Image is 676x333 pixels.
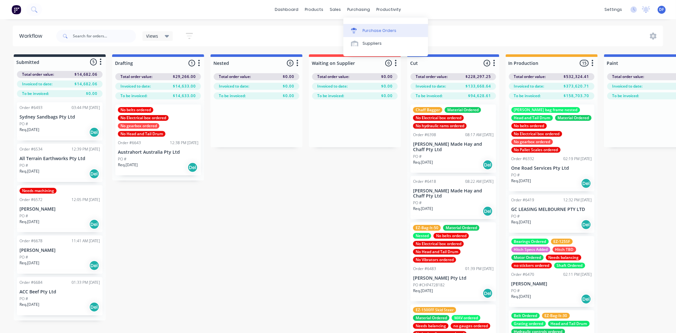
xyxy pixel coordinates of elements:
p: Austrahort Australia Pty Ltd [118,150,198,155]
p: [PERSON_NAME] [511,281,592,287]
span: Views [146,33,158,39]
p: PO # [19,296,28,302]
div: EZ-Bag-It-50 [413,225,441,231]
div: 12:05 PM [DATE] [72,197,100,203]
span: $158,703.70 [564,93,589,99]
div: No belts ordered [118,107,153,113]
div: Nested [413,233,431,239]
span: $94,628.61 [468,93,491,99]
div: Del [89,260,99,271]
span: Total order value: [416,74,448,80]
span: Total order value: [317,74,349,80]
p: PO # [413,154,422,159]
div: products [302,5,327,14]
span: $14,633.00 [173,83,196,89]
div: Del [89,219,99,229]
div: 02:11 PM [DATE] [564,272,592,277]
span: $0.00 [283,74,294,80]
div: Order #6678 [19,238,42,244]
span: $0.00 [381,74,393,80]
div: Del [89,127,99,137]
div: [PERSON_NAME] bag frame nestedHead and Tail DrumMaterial OrderedNo belts orderedNo Electrical box... [509,105,595,191]
div: Order #6418 [413,179,436,184]
span: $532,324.41 [564,74,589,80]
p: GC LEASING MELBOURNE PTY LTD [511,207,592,212]
span: Invoiced to date: [416,83,446,89]
span: To be invoiced: [416,93,442,99]
div: Purchase Orders [363,28,396,34]
div: Order #668401:33 PM [DATE]ACC Beef Pty LtdPO #Req.[DATE]Del [17,277,103,315]
div: 03:44 PM [DATE] [72,105,100,111]
span: $133,668.64 [465,83,491,89]
p: Req. [DATE] [19,219,39,225]
div: 01:39 PM [DATE] [465,266,494,272]
span: $0.00 [86,91,97,97]
span: To be invoiced: [514,93,541,99]
div: No gearbox ordered [118,123,159,129]
div: 12:38 PM [DATE] [170,140,198,146]
div: Order #641808:22 AM [DATE][PERSON_NAME] Made Hay and Chaff Pty LtdPO #Req.[DATE]Del [411,176,496,220]
div: Order #6470 [511,272,534,277]
span: $373,620.71 [564,83,589,89]
p: ACC Beef Pty Ltd [19,289,100,295]
p: PO # [19,121,28,127]
span: To be invoiced: [22,91,49,97]
div: Del [581,220,591,230]
span: DF [659,7,664,12]
p: One Road Services Pty Ltd [511,166,592,171]
span: To be invoiced: [219,93,246,99]
p: [PERSON_NAME] Pty Ltd [413,275,494,281]
div: Order #6419 [511,197,534,203]
div: 12:32 PM [DATE] [564,197,592,203]
div: Material Ordered [443,225,480,231]
div: No Vibrators ordered [413,257,456,263]
span: $29,266.00 [173,74,196,80]
span: Invoiced to date: [219,83,249,89]
span: To be invoiced: [612,93,639,99]
div: Order #6684 [19,280,42,285]
div: Del [89,169,99,179]
span: Total order value: [514,74,546,80]
p: PO # [19,213,28,219]
span: $14,633.00 [173,93,196,99]
a: Purchase Orders [343,24,428,37]
div: Bearings Ordered [511,239,549,244]
div: 01:33 PM [DATE] [72,280,100,285]
span: Total order value: [120,74,152,80]
span: To be invoiced: [317,93,344,99]
span: Total order value: [219,74,251,80]
div: Del [581,294,591,304]
p: PO # [511,172,520,178]
span: Invoiced to date: [514,83,544,89]
div: Needs machiningOrder #657212:05 PM [DATE][PERSON_NAME]PO #Req.[DATE]Del [17,185,103,232]
span: $0.00 [283,83,294,89]
div: Del [483,206,493,216]
div: Workflow [19,32,45,40]
div: No Electrical box ordered [118,115,169,121]
p: [PERSON_NAME] Made Hay and Chaff Pty Ltd [413,188,494,199]
span: $0.00 [283,93,294,99]
div: Motor Ordered [511,255,544,260]
span: $14,682.06 [74,72,97,77]
div: Order #6572 [19,197,42,203]
p: [PERSON_NAME] [19,206,100,212]
div: MAV ordered [452,315,480,321]
div: [PERSON_NAME] bag frame nested [511,107,580,113]
div: Needs machining [19,188,57,194]
div: Hitch Specs Added [511,247,550,252]
div: Order #6483 [413,266,436,272]
div: Order #6643 [118,140,141,146]
p: PO # [511,213,520,219]
div: No Head and Tail Drum [413,249,461,255]
div: Del [188,162,198,173]
div: Del [89,302,99,312]
div: Material Ordered [555,115,592,121]
p: Req. [DATE] [413,206,433,212]
div: No Electrical box ordered [511,131,562,137]
p: PO # [413,200,422,206]
div: Del [483,160,493,170]
p: Req. [DATE] [511,219,531,225]
span: $14,682.06 [74,81,97,87]
div: Bearings OrderedEZ-125SFHitch Specs AddedHitch TBDMotor OrderedNeeds balancingno stickers ordered... [509,236,595,307]
div: EZ-125SF [551,239,573,244]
